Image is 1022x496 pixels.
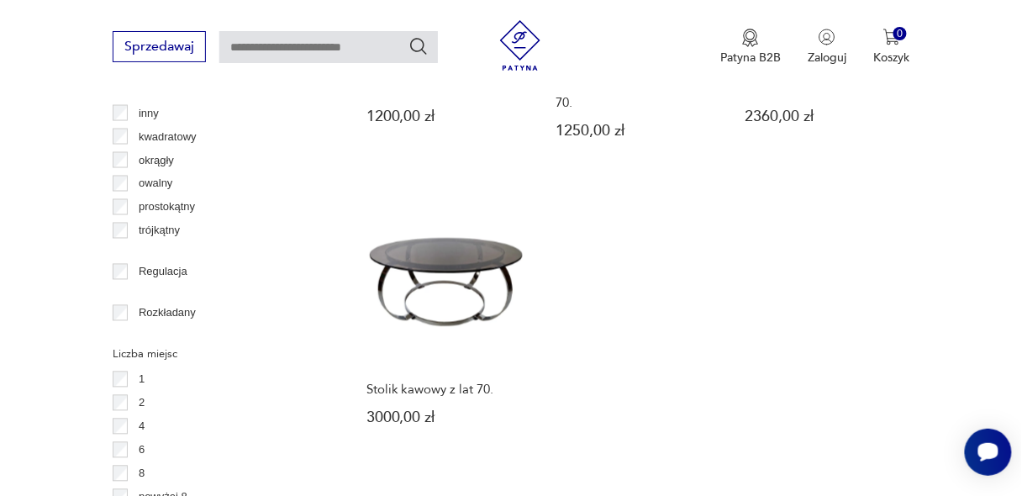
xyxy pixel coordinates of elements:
img: Ikona koszyka [883,29,900,45]
p: Zaloguj [808,50,846,66]
p: 6 [139,441,145,460]
button: Szukaj [408,36,429,56]
p: 1200,00 zł [366,109,524,124]
p: 3000,00 zł [366,411,524,425]
p: 2360,00 zł [745,109,902,124]
a: Ikona medaluPatyna B2B [720,29,781,66]
a: Stolik kawowy z lat 70.Stolik kawowy z lat 70.3000,00 zł [359,198,531,458]
div: 0 [893,27,908,41]
button: Sprzedawaj [113,31,206,62]
button: Zaloguj [808,29,846,66]
img: Ikonka użytkownika [819,29,835,45]
img: Ikona medalu [742,29,759,47]
p: trójkątny [139,222,180,240]
p: prostokątny [139,198,195,217]
p: 1250,00 zł [556,124,713,138]
p: Koszyk [873,50,909,66]
iframe: Smartsupp widget button [965,429,1012,476]
p: Regulacja [139,263,187,282]
p: Patyna B2B [720,50,781,66]
p: Liczba miejsc [113,346,319,364]
img: Patyna - sklep z meblami i dekoracjami vintage [495,20,545,71]
a: Sprzedawaj [113,42,206,54]
button: Patyna B2B [720,29,781,66]
p: 4 [139,418,145,436]
p: 2 [139,394,145,413]
p: 1 [139,371,145,389]
button: 0Koszyk [873,29,909,66]
p: inny [139,104,159,123]
p: owalny [139,175,172,193]
p: okrągły [139,151,174,170]
h3: Stolik kawowy z lat 70. [366,383,524,398]
p: 8 [139,465,145,483]
h3: Stolik kawowy ze szklanym przydymionym blatem z lat 70. [556,67,713,110]
p: kwadratowy [139,128,197,146]
p: Rozkładany [139,304,196,323]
